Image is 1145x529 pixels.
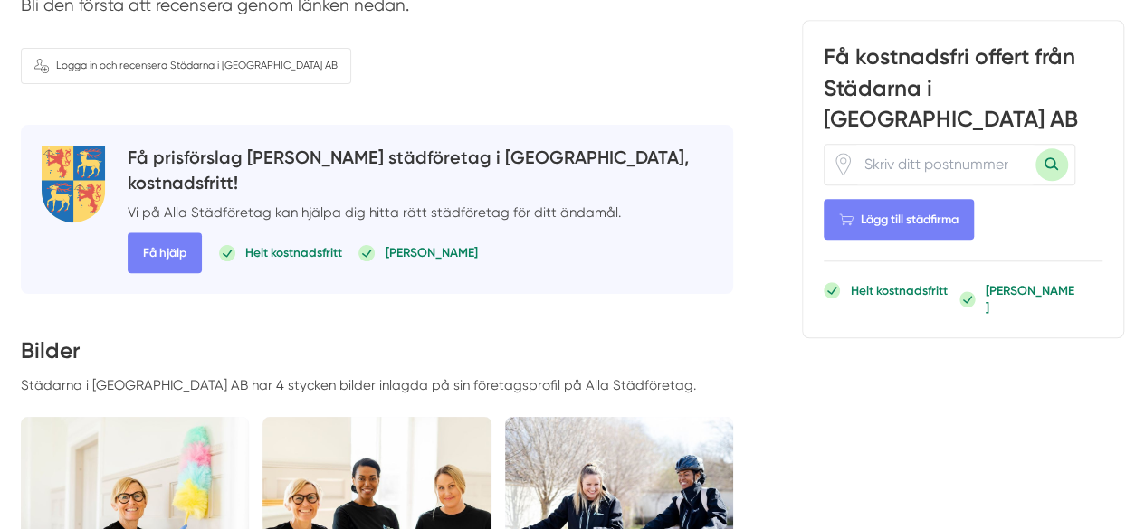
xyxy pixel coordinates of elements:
[21,374,734,396] p: Städarna i [GEOGRAPHIC_DATA] AB har 4 stycken bilder inlagda på sin företagsprofil på Alla Städfö...
[21,335,734,375] h3: Bilder
[832,154,854,176] svg: Pin / Karta
[1035,148,1068,181] button: Sök med postnummer
[854,145,1035,184] input: Skriv ditt postnummer
[986,282,1075,316] p: [PERSON_NAME]
[824,200,974,241] : Lägg till städfirma
[851,282,948,299] p: Helt kostnadsfritt
[245,244,342,261] p: Helt kostnadsfritt
[56,58,338,74] span: Logga in och recensera Städarna i [GEOGRAPHIC_DATA] AB
[832,154,854,176] span: Klicka för att använda din position.
[386,244,478,261] p: [PERSON_NAME]
[128,232,202,273] span: Få hjälp
[824,43,1102,145] h3: Få kostnadsfri offert från Städarna i [GEOGRAPHIC_DATA] AB
[21,48,351,84] a: Logga in och recensera Städarna i [GEOGRAPHIC_DATA] AB
[128,202,689,223] p: Vi på Alla Städföretag kan hjälpa dig hitta rätt städföretag för ditt ändamål.
[128,146,689,202] h4: Få prisförslag [PERSON_NAME] städföretag i [GEOGRAPHIC_DATA], kostnadsfritt!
